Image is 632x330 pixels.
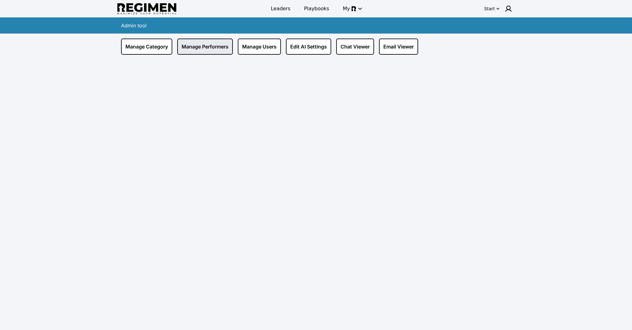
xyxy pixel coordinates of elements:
img: Regimen logo [117,3,176,15]
button: Start [483,4,501,14]
span: Leaders [271,5,290,12]
a: Email Viewer [379,39,418,55]
a: Manage Category [121,39,172,55]
span: My [343,5,350,12]
img: user icon [505,5,512,12]
div: Start [484,6,495,12]
div: Admin tool [121,22,147,29]
a: Chat Viewer [336,39,374,55]
a: Edit AI Settings [286,39,331,55]
a: Playbooks [300,3,333,14]
button: My [339,3,365,14]
a: Manage Performers [177,39,233,55]
a: Manage Users [238,39,281,55]
span: Playbooks [304,5,329,12]
a: Leaders [267,3,294,14]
